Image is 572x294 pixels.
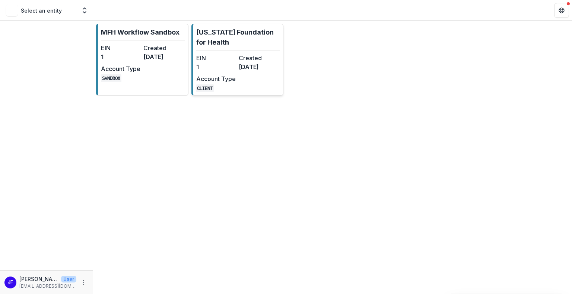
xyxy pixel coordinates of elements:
[191,24,284,96] a: [US_STATE] Foundation for HealthEIN1Created[DATE]Account TypeCLIENT
[6,4,18,16] img: Select an entity
[101,27,179,37] p: MFH Workflow Sandbox
[61,276,76,282] p: User
[239,54,278,62] dt: Created
[79,278,88,287] button: More
[21,7,62,14] p: Select an entity
[19,283,76,290] p: [EMAIL_ADDRESS][DOMAIN_NAME]
[101,52,140,61] dd: 1
[196,84,214,92] code: CLIENT
[101,43,140,52] dt: EIN
[101,74,121,82] code: SANDBOX
[239,62,278,71] dd: [DATE]
[101,64,140,73] dt: Account Type
[8,280,13,285] div: Jean Freeman-Crawford
[196,62,236,71] dd: 1
[96,24,188,96] a: MFH Workflow SandboxEIN1Created[DATE]Account TypeSANDBOX
[79,3,90,18] button: Open entity switcher
[196,54,236,62] dt: EIN
[196,27,280,47] p: [US_STATE] Foundation for Health
[196,74,236,83] dt: Account Type
[143,43,183,52] dt: Created
[19,275,58,283] p: [PERSON_NAME]
[143,52,183,61] dd: [DATE]
[554,3,569,18] button: Get Help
